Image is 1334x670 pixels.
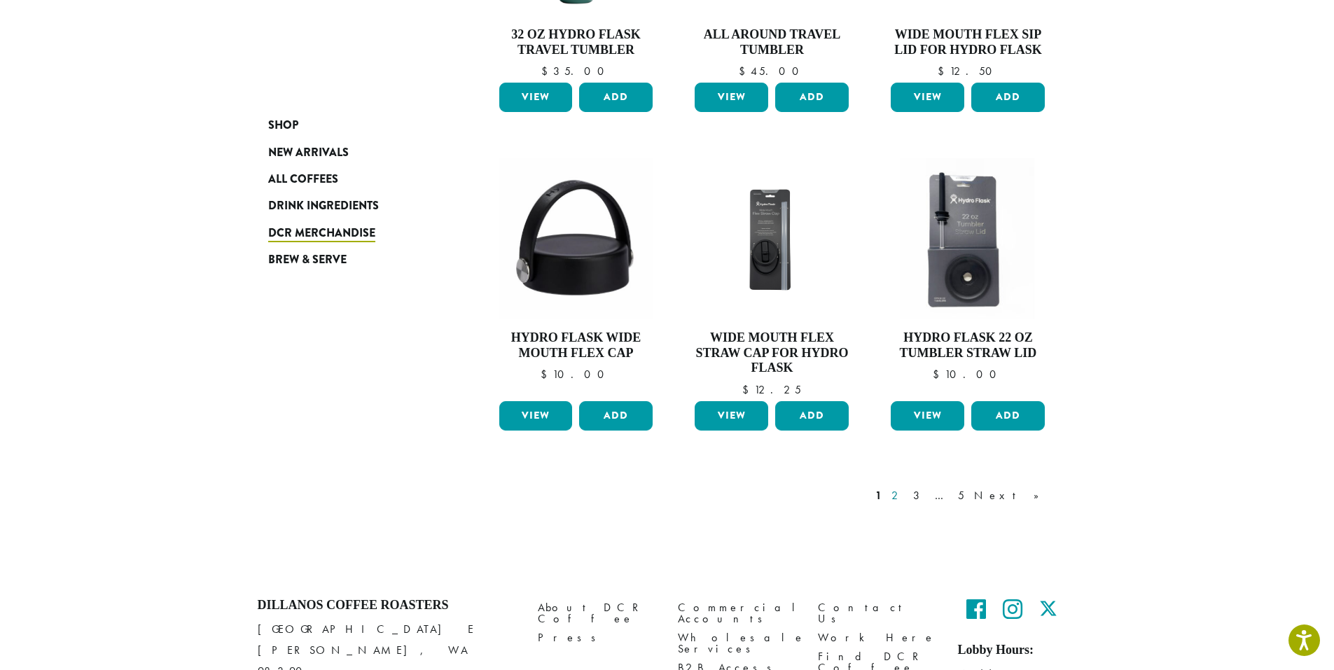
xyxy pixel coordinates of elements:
a: View [499,401,573,431]
a: View [891,83,964,112]
a: View [695,401,768,431]
bdi: 10.00 [933,367,1003,382]
a: View [499,83,573,112]
a: Work Here [818,628,937,647]
span: $ [541,64,553,78]
a: 3 [910,487,928,504]
h4: All Around Travel Tumbler [691,27,852,57]
h4: Wide Mouth Flex Sip Lid for Hydro Flask [887,27,1048,57]
button: Add [579,401,653,431]
span: $ [739,64,751,78]
a: Wholesale Services [678,628,797,658]
img: 22oz-Tumbler-Straw-Lid-Hydro-Flask-300x300.jpg [887,158,1048,319]
span: Drink Ingredients [268,197,379,215]
h4: Hydro Flask Wide Mouth Flex Cap [496,330,657,361]
a: Press [538,628,657,647]
bdi: 35.00 [541,64,611,78]
a: Next » [971,487,1052,504]
a: Hydro Flask 22 oz Tumbler Straw Lid $10.00 [887,158,1048,396]
button: Add [579,83,653,112]
button: Add [775,83,849,112]
button: Add [775,401,849,431]
bdi: 12.25 [742,382,801,397]
a: View [695,83,768,112]
h4: Hydro Flask 22 oz Tumbler Straw Lid [887,330,1048,361]
a: Contact Us [818,598,937,628]
a: DCR Merchandise [268,220,436,246]
a: Shop [268,112,436,139]
a: … [932,487,951,504]
button: Add [971,83,1045,112]
span: DCR Merchandise [268,225,375,242]
button: Add [971,401,1045,431]
img: Hydro-Flask-Wide-Mouth-Flex-Cap.jpg [499,158,653,319]
a: New Arrivals [268,139,436,165]
a: 1 [873,487,884,504]
bdi: 10.00 [541,367,611,382]
span: $ [938,64,950,78]
a: Drink Ingredients [268,193,436,219]
span: Brew & Serve [268,251,347,269]
a: 5 [955,487,967,504]
h4: 32 oz Hydro Flask Travel Tumbler [496,27,657,57]
a: Commercial Accounts [678,598,797,628]
a: 2 [889,487,906,504]
h5: Lobby Hours: [958,643,1077,658]
span: Shop [268,117,298,134]
bdi: 12.50 [938,64,999,78]
a: Brew & Serve [268,246,436,273]
span: $ [742,382,754,397]
bdi: 45.00 [739,64,805,78]
a: View [891,401,964,431]
img: Hydro-FlaskF-lex-Sip-Lid-_Stock_1200x900.jpg [691,179,852,299]
span: New Arrivals [268,144,349,162]
span: $ [541,367,553,382]
a: All Coffees [268,166,436,193]
a: Wide Mouth Flex Straw Cap for Hydro Flask $12.25 [691,158,852,396]
h4: Dillanos Coffee Roasters [258,598,517,613]
a: About DCR Coffee [538,598,657,628]
span: All Coffees [268,171,338,188]
span: $ [933,367,945,382]
h4: Wide Mouth Flex Straw Cap for Hydro Flask [691,330,852,376]
a: Hydro Flask Wide Mouth Flex Cap $10.00 [496,158,657,396]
